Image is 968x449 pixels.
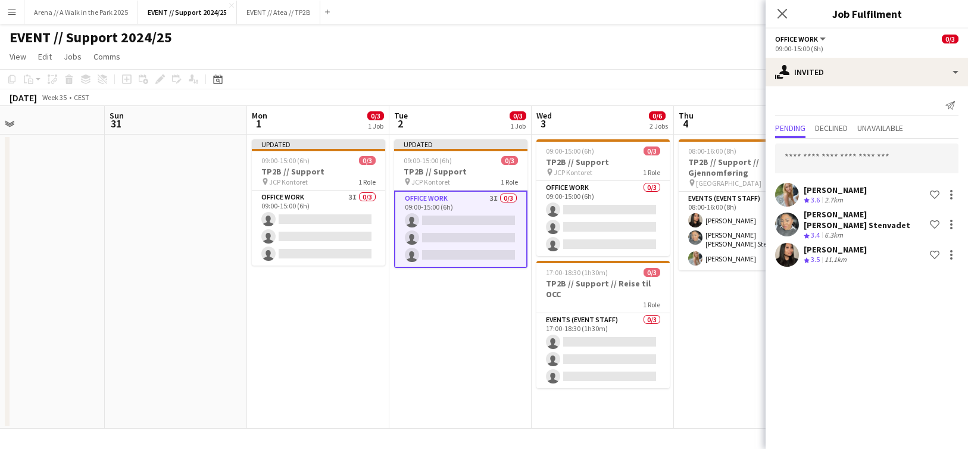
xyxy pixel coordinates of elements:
span: Tue [394,110,408,121]
div: [DATE] [10,92,37,104]
a: Comms [89,49,125,64]
div: 6.3km [822,230,845,241]
div: Updated [394,139,527,149]
span: JCP Kontoret [269,177,308,186]
span: 0/3 [510,111,526,120]
h3: TP2B // Support [394,166,527,177]
div: 2.7km [822,195,845,205]
span: 09:00-15:00 (6h) [546,146,594,155]
span: Jobs [64,51,82,62]
a: View [5,49,31,64]
h3: TP2B // Support // Reise til OCC [536,278,670,300]
div: 09:00-15:00 (6h) [775,44,958,53]
app-job-card: 08:00-16:00 (8h)3/3TP2B // Support // Gjennomføring [GEOGRAPHIC_DATA]1 RoleEvents (Event Staff)3/... [679,139,812,270]
span: 31 [108,117,124,130]
app-job-card: Updated09:00-15:00 (6h)0/3TP2B // Support JCP Kontoret1 RoleOffice work3I0/309:00-15:00 (6h) [394,139,527,268]
span: Thu [679,110,694,121]
span: 17:00-18:30 (1h30m) [546,268,608,277]
app-job-card: 09:00-15:00 (6h)0/3TP2B // Support JCP Kontoret1 RoleOffice work0/309:00-15:00 (6h) [536,139,670,256]
span: Comms [93,51,120,62]
span: Edit [38,51,52,62]
span: 3 [535,117,552,130]
div: Invited [766,58,968,86]
button: Office work [775,35,828,43]
div: Updated [252,139,385,149]
span: 09:00-15:00 (6h) [404,156,452,165]
span: JCP Kontoret [554,168,592,177]
span: 1 Role [501,177,518,186]
app-job-card: 17:00-18:30 (1h30m)0/3TP2B // Support // Reise til OCC1 RoleEvents (Event Staff)0/317:00-18:30 (1... [536,261,670,388]
span: 1 Role [643,300,660,309]
div: [PERSON_NAME] [804,185,867,195]
div: 1 Job [368,121,383,130]
button: EVENT // Support 2024/25 [138,1,237,24]
span: 0/3 [644,146,660,155]
span: Pending [775,124,805,132]
span: 0/3 [501,156,518,165]
span: 0/6 [649,111,666,120]
span: Wed [536,110,552,121]
div: [PERSON_NAME] [PERSON_NAME] Stenvadet [804,209,925,230]
app-job-card: Updated09:00-15:00 (6h)0/3TP2B // Support JCP Kontoret1 RoleOffice work3I0/309:00-15:00 (6h) [252,139,385,266]
h3: TP2B // Support [536,157,670,167]
div: CEST [74,93,89,102]
span: [GEOGRAPHIC_DATA] [696,179,761,188]
span: 1 [250,117,267,130]
app-card-role: Office work3I0/309:00-15:00 (6h) [252,191,385,266]
span: View [10,51,26,62]
h3: Job Fulfilment [766,6,968,21]
app-card-role: Events (Event Staff)0/317:00-18:30 (1h30m) [536,313,670,388]
span: 1 Role [358,177,376,186]
span: 0/3 [359,156,376,165]
span: 0/3 [644,268,660,277]
span: Mon [252,110,267,121]
h3: TP2B // Support [252,166,385,177]
span: 4 [677,117,694,130]
span: 08:00-16:00 (8h) [688,146,736,155]
div: 1 Job [510,121,526,130]
div: 2 Jobs [650,121,668,130]
app-card-role: Events (Event Staff)3/308:00-16:00 (8h)[PERSON_NAME][PERSON_NAME] [PERSON_NAME] Stenvadet[PERSON_... [679,192,812,270]
h3: TP2B // Support // Gjennomføring [679,157,812,178]
span: JCP Kontoret [411,177,450,186]
a: Edit [33,49,57,64]
span: 09:00-15:00 (6h) [261,156,310,165]
button: EVENT // Atea // TP2B [237,1,320,24]
app-card-role: Office work3I0/309:00-15:00 (6h) [394,191,527,268]
span: 1 Role [643,168,660,177]
button: Arena // A Walk in the Park 2025 [24,1,138,24]
div: [PERSON_NAME] [804,244,867,255]
span: 3.6 [811,195,820,204]
div: 11.1km [822,255,849,265]
span: Office work [775,35,818,43]
span: Week 35 [39,93,69,102]
span: 0/3 [367,111,384,120]
span: 0/3 [942,35,958,43]
span: Unavailable [857,124,903,132]
a: Jobs [59,49,86,64]
span: Sun [110,110,124,121]
h1: EVENT // Support 2024/25 [10,29,172,46]
app-card-role: Office work0/309:00-15:00 (6h) [536,181,670,256]
span: 3.5 [811,255,820,264]
span: Declined [815,124,848,132]
span: 3.4 [811,230,820,239]
span: 2 [392,117,408,130]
